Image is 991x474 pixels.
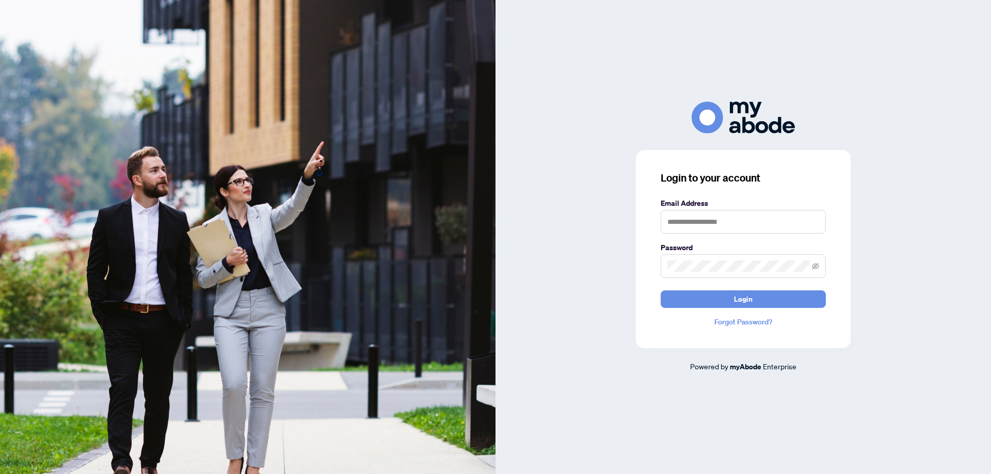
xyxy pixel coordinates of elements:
[734,291,753,307] span: Login
[730,361,761,372] a: myAbode
[661,242,826,253] label: Password
[661,290,826,308] button: Login
[692,102,795,133] img: ma-logo
[661,316,826,328] a: Forgot Password?
[661,198,826,209] label: Email Address
[661,171,826,185] h3: Login to your account
[812,263,819,270] span: eye-invisible
[763,362,796,371] span: Enterprise
[690,362,728,371] span: Powered by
